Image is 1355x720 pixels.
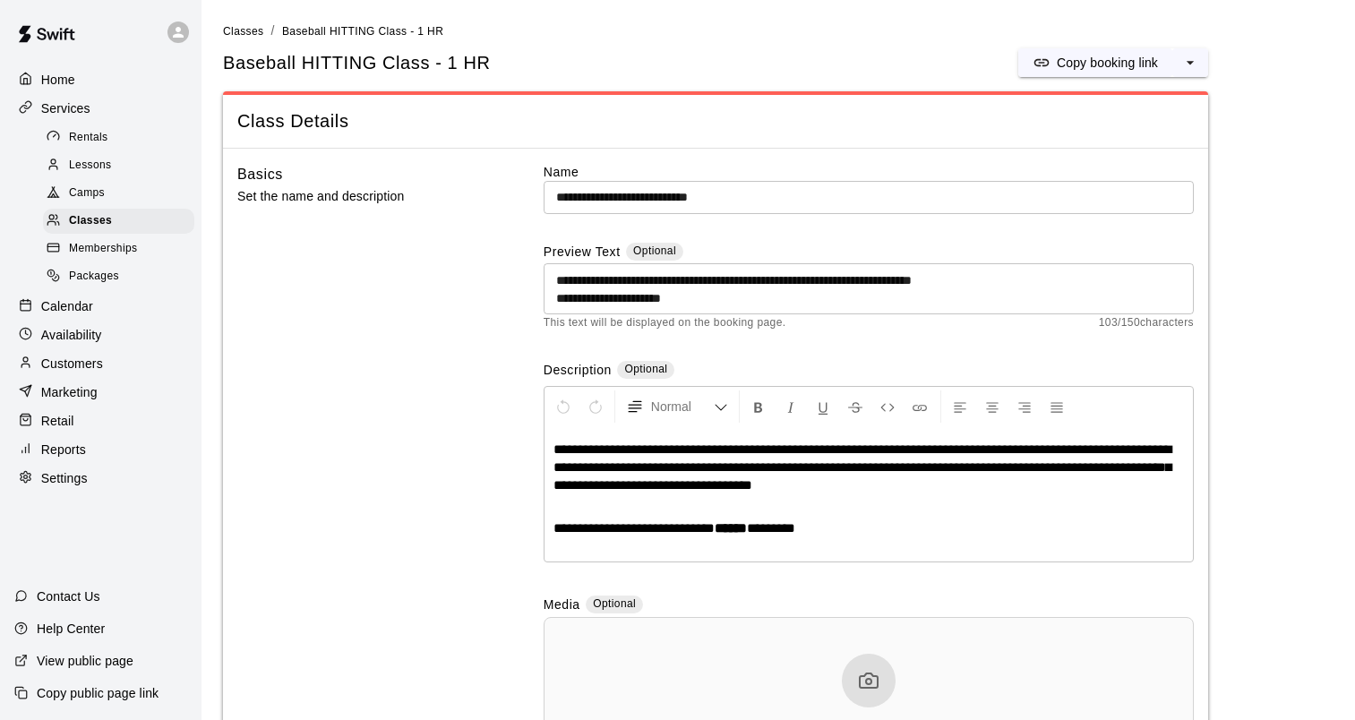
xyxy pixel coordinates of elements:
[14,379,187,406] a: Marketing
[1018,48,1172,77] button: Copy booking link
[14,95,187,122] a: Services
[14,66,187,93] a: Home
[37,652,133,670] p: View public page
[41,355,103,373] p: Customers
[43,208,202,236] a: Classes
[945,390,975,423] button: Left Align
[1009,390,1040,423] button: Right Align
[223,23,263,38] a: Classes
[237,109,1194,133] span: Class Details
[977,390,1008,423] button: Center Align
[43,151,202,179] a: Lessons
[43,236,202,263] a: Memberships
[37,620,105,638] p: Help Center
[69,212,112,230] span: Classes
[619,390,735,423] button: Formatting Options
[14,350,187,377] a: Customers
[776,390,806,423] button: Format Italics
[237,163,283,186] h6: Basics
[43,153,194,178] div: Lessons
[743,390,774,423] button: Format Bold
[1018,48,1208,77] div: split button
[1172,48,1208,77] button: select merge strategy
[223,51,491,75] h5: Baseball HITTING Class - 1 HR
[43,124,202,151] a: Rentals
[14,293,187,320] a: Calendar
[69,268,119,286] span: Packages
[872,390,903,423] button: Insert Code
[223,25,263,38] span: Classes
[282,25,443,38] span: Baseball HITTING Class - 1 HR
[43,264,194,289] div: Packages
[223,21,1334,41] nav: breadcrumb
[548,390,579,423] button: Undo
[580,390,611,423] button: Redo
[905,390,935,423] button: Insert Link
[651,398,714,416] span: Normal
[41,99,90,117] p: Services
[41,326,102,344] p: Availability
[41,469,88,487] p: Settings
[1057,54,1158,72] p: Copy booking link
[1042,390,1072,423] button: Justify Align
[544,361,612,381] label: Description
[43,180,202,208] a: Camps
[1099,314,1194,332] span: 103 / 150 characters
[237,185,486,208] p: Set the name and description
[43,263,202,291] a: Packages
[840,390,870,423] button: Format Strikethrough
[43,209,194,234] div: Classes
[808,390,838,423] button: Format Underline
[41,383,98,401] p: Marketing
[41,441,86,459] p: Reports
[544,314,786,332] span: This text will be displayed on the booking page.
[43,236,194,261] div: Memberships
[43,181,194,206] div: Camps
[69,184,105,202] span: Camps
[14,436,187,463] a: Reports
[37,587,100,605] p: Contact Us
[69,157,112,175] span: Lessons
[270,21,274,40] li: /
[14,465,187,492] a: Settings
[69,240,137,258] span: Memberships
[593,597,636,610] span: Optional
[41,71,75,89] p: Home
[14,407,187,434] a: Retail
[544,596,580,616] label: Media
[544,163,1194,181] label: Name
[544,243,621,263] label: Preview Text
[69,129,108,147] span: Rentals
[41,297,93,315] p: Calendar
[624,363,667,375] span: Optional
[37,684,159,702] p: Copy public page link
[43,125,194,150] div: Rentals
[14,321,187,348] a: Availability
[633,244,676,257] span: Optional
[41,412,74,430] p: Retail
